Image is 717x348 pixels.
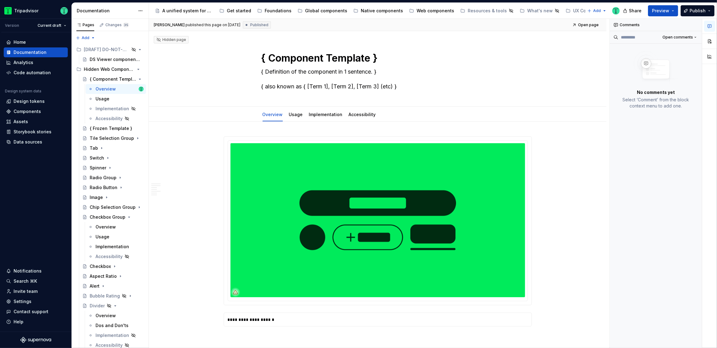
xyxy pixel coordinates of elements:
div: Alert [90,283,100,289]
img: Thomas Dittmer [60,7,68,14]
div: Data sources [14,139,42,145]
div: { Frozen Template } [90,125,132,132]
a: Usage [86,232,146,242]
div: Page tree [153,5,584,17]
a: Image [80,192,146,202]
button: TripadvisorThomas Dittmer [1,4,70,17]
div: Implementation [96,332,129,338]
span: Open comments [662,35,693,40]
div: Chip Selection Group [90,204,136,210]
a: Implementation [86,330,146,340]
a: Invite team [4,286,68,296]
div: Changes [105,22,129,27]
button: Preview [648,5,678,16]
div: Design tokens [14,98,45,104]
a: Code automation [4,68,68,78]
span: Open page [578,22,599,27]
a: Overview [86,222,146,232]
div: Version [5,23,19,28]
button: Add [74,34,97,42]
a: Radio Group [80,173,146,183]
a: Implementation [86,104,146,114]
a: Spinner [80,163,146,173]
a: Usage [86,94,146,104]
a: Open page [570,21,601,29]
a: OverviewThomas Dittmer [86,84,146,94]
a: Analytics [4,58,68,67]
div: Usage [287,108,305,121]
div: Radio Button [90,184,117,191]
div: Help [14,319,23,325]
div: Native components [361,8,403,14]
div: { Component Template } [90,76,136,82]
a: Radio Button [80,183,146,192]
a: Storybook stories [4,127,68,137]
a: Divider [80,301,146,311]
a: Home [4,37,68,47]
button: Add [585,6,609,15]
textarea: { Component Template } [260,51,493,66]
div: Overview [260,108,285,121]
div: Overview [96,86,116,92]
div: What's new [527,8,553,14]
button: Contact support [4,307,68,317]
div: [DRAFT] DO-NOT-DELETE [PERSON_NAME] test - DS viewer [74,45,146,55]
div: Invite team [14,288,38,294]
a: { Component Template } [80,74,146,84]
a: Checkbox [80,261,146,271]
div: Accessibility [346,108,378,121]
span: Share [629,8,642,14]
a: Resources & tools [458,6,516,16]
a: Accessibility [86,252,146,261]
div: Switch [90,155,104,161]
a: Overview [263,112,283,117]
a: Implementation [86,242,146,252]
a: UX Copy Catalog [563,6,619,16]
button: Search ⌘K [4,276,68,286]
div: Notifications [14,268,42,274]
a: What's new [517,6,562,16]
div: Overview [96,313,116,319]
a: Web components [407,6,457,16]
div: Search ⌘K [14,278,37,284]
button: Help [4,317,68,327]
div: Home [14,39,26,45]
div: Tab [90,145,98,151]
a: Dos and Don'ts [86,321,146,330]
a: Overview [86,311,146,321]
button: Open comments [660,33,699,42]
span: Preview [652,8,669,14]
div: Overview [96,224,116,230]
a: Data sources [4,137,68,147]
div: Storybook stories [14,129,51,135]
div: Checkbox [90,263,111,269]
img: 0ed0e8b8-9446-497d-bad0-376821b19aa5.png [4,7,12,14]
div: DS Viewer component demo [90,56,141,63]
div: A unified system for every journey. [162,8,213,14]
span: Current draft [38,23,61,28]
div: [DRAFT] DO-NOT-DELETE [PERSON_NAME] test - DS viewer [84,47,129,53]
a: Accessibility [86,114,146,123]
a: Switch [80,153,146,163]
a: Global components [295,6,350,16]
span: 35 [123,22,129,27]
a: Usage [289,112,303,117]
p: No comments yet [637,89,675,95]
div: Documentation [77,8,135,14]
svg: Supernova Logo [20,337,51,343]
div: Aspect Ratio [90,273,117,279]
div: Image [90,194,103,200]
div: Implementation [307,108,345,121]
div: Global components [305,8,347,14]
a: DS Viewer component demo [80,55,146,64]
div: Checkbox Group [90,214,125,220]
a: Assets [4,117,68,127]
div: Code automation [14,70,51,76]
div: Get started [227,8,251,14]
div: Components [14,108,41,115]
div: Comments [610,19,702,31]
div: Divider [90,303,105,309]
div: Tripadvisor [14,8,39,14]
div: Implementation [96,106,129,112]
